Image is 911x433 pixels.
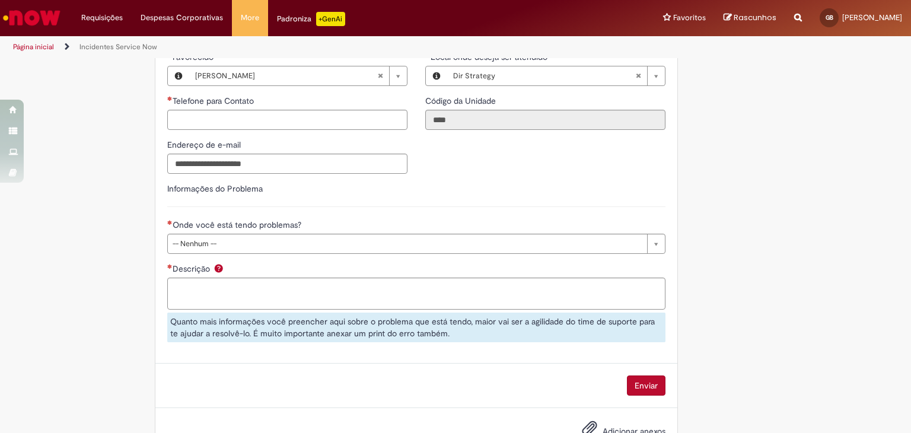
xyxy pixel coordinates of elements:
[195,66,377,85] span: [PERSON_NAME]
[425,95,498,106] span: Somente leitura - Código da Unidade
[173,263,212,274] span: Descrição
[167,110,407,130] input: Telefone para Contato
[79,42,157,52] a: Incidentes Service Now
[81,12,123,24] span: Requisições
[453,66,635,85] span: Dir Strategy
[425,110,665,130] input: Código da Unidade
[627,375,665,396] button: Enviar
[277,12,345,26] div: Padroniza
[316,12,345,26] p: +GenAi
[167,139,243,150] span: Endereço de e-mail
[13,42,54,52] a: Página inicial
[173,234,641,253] span: -- Nenhum --
[141,12,223,24] span: Despesas Corporativas
[167,313,665,342] div: Quanto mais informações você preencher aqui sobre o problema que está tendo, maior vai ser a agil...
[167,154,407,174] input: Endereço de e-mail
[673,12,706,24] span: Favoritos
[167,220,173,225] span: Necessários
[173,219,304,230] span: Onde você está tendo problemas?
[167,183,263,194] label: Informações do Problema
[1,6,62,30] img: ServiceNow
[842,12,902,23] span: [PERSON_NAME]
[826,14,833,21] span: GB
[241,12,259,24] span: More
[371,66,389,85] abbr: Limpar campo Favorecido
[9,36,598,58] ul: Trilhas de página
[447,66,665,85] a: Dir StrategyLimpar campo Local onde deseja ser atendido
[173,95,256,106] span: Telefone para Contato
[724,12,776,24] a: Rascunhos
[168,66,189,85] button: Favorecido, Visualizar este registro Gabriel Brunialti
[212,263,226,273] span: Ajuda para Descrição
[189,66,407,85] a: [PERSON_NAME]Limpar campo Favorecido
[167,96,173,101] span: Necessários
[425,95,498,107] label: Somente leitura - Código da Unidade
[734,12,776,23] span: Rascunhos
[629,66,647,85] abbr: Limpar campo Local onde deseja ser atendido
[426,66,447,85] button: Local onde deseja ser atendido, Visualizar este registro Dir Strategy
[167,278,665,310] textarea: Descrição
[167,264,173,269] span: Necessários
